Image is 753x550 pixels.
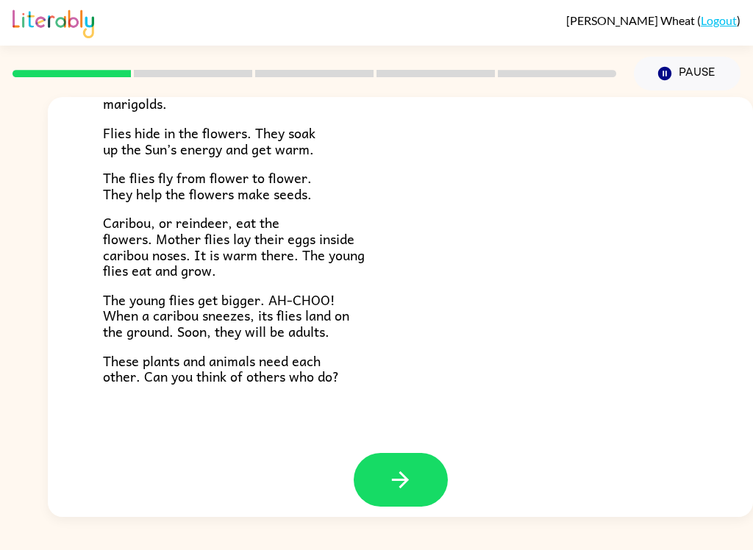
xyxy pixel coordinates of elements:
[103,212,365,281] span: Caribou, or reindeer, eat the flowers. Mother flies lay their eggs inside caribou noses. It is wa...
[13,6,94,38] img: Literably
[566,13,697,27] span: [PERSON_NAME] Wheat
[103,167,312,204] span: The flies fly from flower to flower. They help the flowers make seeds.
[701,13,737,27] a: Logout
[103,350,339,387] span: These plants and animals need each other. Can you think of others who do?
[103,122,315,160] span: Flies hide in the flowers. They soak up the Sun’s energy and get warm.
[103,289,349,342] span: The young flies get bigger. AH-CHOO! When a caribou sneezes, its flies land on the ground. Soon, ...
[634,57,740,90] button: Pause
[566,13,740,27] div: ( )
